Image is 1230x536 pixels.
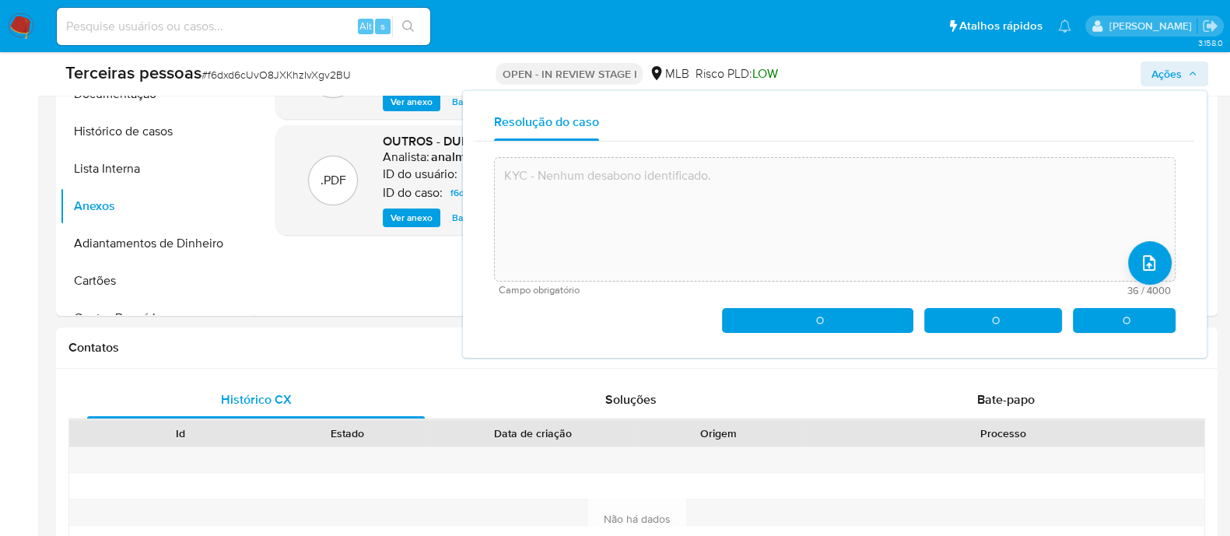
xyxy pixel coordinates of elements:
span: Atalhos rápidos [959,18,1043,34]
button: Cartões [60,262,254,300]
button: Ver anexo [383,208,440,227]
span: Bate-papo [977,391,1035,408]
button: Anexos [60,187,254,225]
div: Origem [646,426,791,441]
p: anna.almeida@mercadopago.com.br [1109,19,1197,33]
button: Baixar [444,93,485,111]
div: Data de criação [442,426,624,441]
div: MLB [649,65,689,82]
span: Campo obrigatório [499,285,835,296]
span: Resolução do caso [494,113,599,131]
button: Lista Interna [60,150,254,187]
div: Id [107,426,253,441]
span: Ver anexo [391,210,433,226]
textarea: KYC - Nenhum desabono identificado. [495,157,1175,282]
button: Ver anexo [383,93,440,111]
span: Baixar [452,94,478,110]
span: OUTROS - DUE DILIGENCE - [PERSON_NAME] DZIK softon [383,132,708,150]
span: Ações [1151,61,1182,86]
span: Alt [359,19,372,33]
button: Contas Bancárias [60,300,254,337]
button: Ações [1141,61,1208,86]
a: 2665240122 [459,165,555,184]
a: Notificações [1058,19,1071,33]
span: s [380,19,385,33]
p: ID do caso: [383,185,443,201]
p: ID do usuário: [383,166,457,182]
span: Histórico CX [221,391,292,408]
b: Terceiras pessoas [65,60,201,85]
h1: Contatos [68,340,1205,356]
span: Máximo de 4000 caracteres [835,286,1171,296]
div: Estado [275,426,420,441]
button: Histórico de casos [60,113,254,150]
span: # f6dxd6cUvO8JXKhzIvXgv2BU [201,67,351,82]
a: f6dxd6cUvO8JXKhzIvXgv2BU [444,184,583,202]
button: search-icon [392,16,424,37]
p: Analista: [383,149,429,165]
h6: analmeida [431,149,489,165]
button: upload-file [1128,241,1172,285]
span: f6dxd6cUvO8JXKhzIvXgv2BU [450,184,577,202]
span: LOW [752,65,777,82]
p: OPEN - IN REVIEW STAGE I [496,63,643,85]
button: Adiantamentos de Dinheiro [60,225,254,262]
input: Pesquise usuários ou casos... [57,16,430,37]
span: Ver anexo [391,94,433,110]
span: Soluções [605,391,657,408]
span: Risco PLD: [695,65,777,82]
div: Processo [813,426,1193,441]
nav: Paginação [275,260,1201,285]
p: .PDF [321,172,346,189]
a: Sair [1202,18,1218,34]
button: Baixar [444,208,485,227]
span: 3.158.0 [1197,37,1222,49]
span: Baixar [452,210,478,226]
